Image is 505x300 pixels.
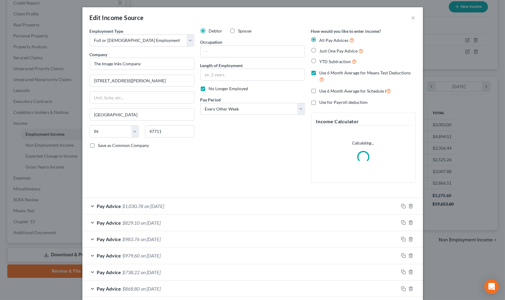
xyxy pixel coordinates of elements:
span: $979.60 [123,253,140,258]
span: Use 6 Month Average for Means Test Deductions [320,70,411,75]
input: Enter address... [90,75,194,87]
span: $829.10 [123,220,140,226]
input: Enter zip... [145,125,194,138]
span: Employment Type [90,29,123,34]
input: Unit, Suite, etc... [90,92,194,103]
span: $868.80 [123,286,140,291]
input: -- [201,46,305,57]
span: Just One Pay Advice [320,48,358,53]
span: Use 6 Month Average for Schedule I [320,88,386,94]
span: on [DATE] [141,236,161,242]
span: on [DATE] [141,286,161,291]
label: Length of Employment [200,62,243,69]
div: Open Intercom Messenger [484,279,499,294]
span: $1,030.78 [123,203,144,209]
input: Search company by name... [90,58,194,70]
span: Pay Advice [97,286,121,291]
label: Occupation [200,39,223,45]
span: All Pay Advices [320,38,349,43]
p: Calculating... [316,140,410,146]
span: YTD Subtraction [320,59,351,64]
span: Pay Advice [97,269,121,275]
label: How would you like to enter income? [311,28,381,34]
span: Pay Advice [97,236,121,242]
input: ex: 2 years [201,69,305,80]
button: × [411,14,416,21]
span: Use for Payroll deduction [320,100,368,105]
div: Edit Income Source [90,13,144,22]
span: No Longer Employed [209,86,248,91]
span: Pay Advice [97,253,121,258]
input: Enter city... [90,109,194,120]
span: Debtor [209,28,223,33]
span: Pay Advice [97,203,121,209]
h5: Income Calculator [316,118,410,125]
span: on [DATE] [141,220,161,226]
span: Pay Period [200,97,221,102]
span: $983.76 [123,236,140,242]
span: on [DATE] [141,253,161,258]
span: on [DATE] [145,203,164,209]
span: $738.22 [123,269,140,275]
span: Company [90,52,108,57]
span: on [DATE] [141,269,161,275]
span: Pay Advice [97,220,121,226]
span: Save as Common Company [98,143,149,148]
span: Spouse [238,28,252,33]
